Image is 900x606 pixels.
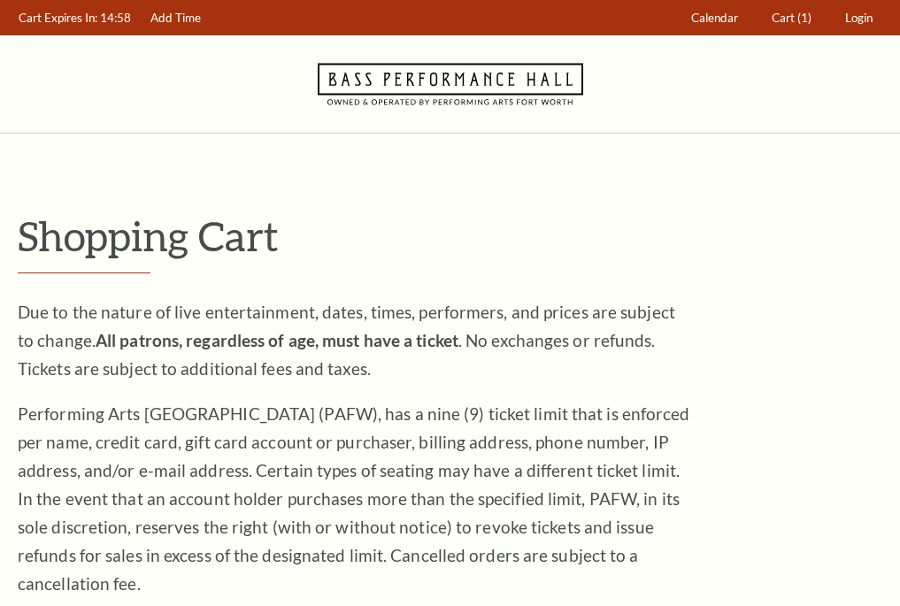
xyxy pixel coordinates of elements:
[691,11,738,25] span: Calendar
[19,11,97,25] span: Cart Expires In:
[837,1,881,35] a: Login
[683,1,747,35] a: Calendar
[797,11,812,25] span: (1)
[772,11,795,25] span: Cart
[100,11,131,25] span: 14:58
[845,11,873,25] span: Login
[96,330,458,350] strong: All patrons, regardless of age, must have a ticket
[142,1,210,35] a: Add Time
[764,1,820,35] a: Cart (1)
[18,302,675,379] span: Due to the nature of live entertainment, dates, times, performers, and prices are subject to chan...
[18,400,690,598] p: Performing Arts [GEOGRAPHIC_DATA] (PAFW), has a nine (9) ticket limit that is enforced per name, ...
[18,213,882,258] p: Shopping Cart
